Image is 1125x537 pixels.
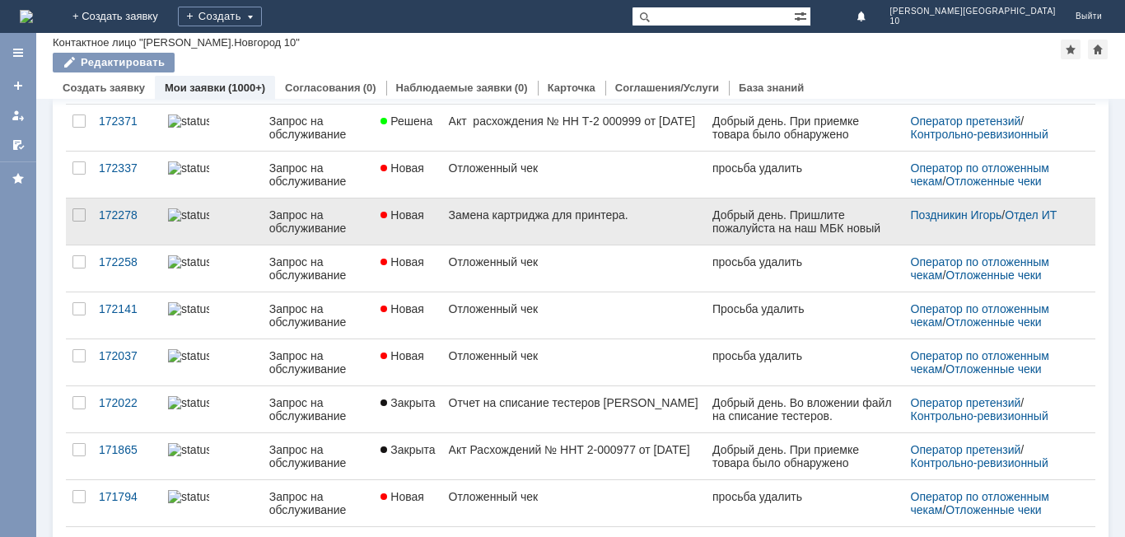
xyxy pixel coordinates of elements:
[263,339,375,385] a: Запрос на обслуживание
[380,396,435,409] span: Закрыта
[269,114,368,141] div: Запрос на обслуживание
[911,128,1052,154] a: Контрольно-ревизионный отдел
[380,255,424,268] span: Новая
[911,302,1053,329] a: Оператор по отложенным чекам
[161,105,263,151] a: statusbar-100 (1).png
[168,208,209,222] img: statusbar-0 (1).png
[911,255,1076,282] div: /
[911,161,1053,188] a: Оператор по отложенным чекам
[228,82,265,94] div: (1000+)
[92,433,161,479] a: 171865
[442,480,706,526] a: Отложенный чек
[1088,40,1108,59] div: Сделать домашней страницей
[945,268,1041,282] a: Отложенные чеки
[449,302,699,315] div: Отложенный чек
[449,349,699,362] div: Отложенный чек
[168,349,209,362] img: statusbar-100 (1).png
[890,7,1056,16] span: [PERSON_NAME][GEOGRAPHIC_DATA]
[178,7,262,26] div: Создать
[168,255,209,268] img: statusbar-100 (1).png
[168,161,209,175] img: statusbar-100 (1).png
[945,362,1041,376] a: Отложенные чеки
[380,161,424,175] span: Новая
[161,386,263,432] a: statusbar-100 (1).png
[380,349,424,362] span: Новая
[5,132,31,158] a: Мои согласования
[165,82,226,94] a: Мои заявки
[99,490,155,503] div: 171794
[161,339,263,385] a: statusbar-100 (1).png
[63,82,145,94] a: Создать заявку
[911,443,1021,456] a: Оператор претензий
[263,480,375,526] a: Запрос на обслуживание
[374,433,441,479] a: Закрыта
[92,480,161,526] a: 171794
[374,198,441,245] a: Новая
[945,175,1041,188] a: Отложенные чеки
[99,302,155,315] div: 172141
[168,396,209,409] img: statusbar-100 (1).png
[911,396,1076,423] div: /
[263,292,375,339] a: Запрос на обслуживание
[911,208,1002,222] a: Поздникин Игорь
[911,255,1053,282] a: Оператор по отложенным чекам
[269,255,368,282] div: Запрос на обслуживание
[263,245,375,292] a: Запрос на обслуживание
[161,245,263,292] a: statusbar-100 (1).png
[548,82,595,94] a: Карточка
[442,152,706,198] a: Отложенный чек
[449,490,699,503] div: Отложенный чек
[269,161,368,188] div: Запрос на обслуживание
[380,114,432,128] span: Решена
[380,443,435,456] span: Закрыта
[911,349,1076,376] div: /
[92,292,161,339] a: 172141
[449,443,699,456] div: Акт Расхождений № ННТ 2-000977 от [DATE]
[911,302,1076,329] div: /
[269,443,368,469] div: Запрос на обслуживание
[442,198,706,245] a: Замена картриджа для принтера.
[263,386,375,432] a: Запрос на обслуживание
[374,105,441,151] a: Решена
[168,443,209,456] img: statusbar-100 (1).png
[99,114,155,128] div: 172371
[911,208,1076,222] div: /
[263,433,375,479] a: Запрос на обслуживание
[911,349,1053,376] a: Оператор по отложенным чекам
[374,292,441,339] a: Новая
[374,245,441,292] a: Новая
[945,503,1041,516] a: Отложенные чеки
[442,433,706,479] a: Акт Расхождений № ННТ 2-000977 от [DATE]
[168,490,209,503] img: statusbar-100 (1).png
[374,152,441,198] a: Новая
[99,443,155,456] div: 171865
[449,396,699,409] div: Отчет на списание тестеров [PERSON_NAME]
[911,490,1076,516] div: /
[263,198,375,245] a: Запрос на обслуживание
[442,292,706,339] a: Отложенный чек
[1005,208,1057,222] a: Отдел ИТ
[911,114,1021,128] a: Оператор претензий
[92,245,161,292] a: 172258
[911,161,1076,188] div: /
[269,396,368,423] div: Запрос на обслуживание
[911,114,1076,141] div: /
[161,433,263,479] a: statusbar-100 (1).png
[269,349,368,376] div: Запрос на обслуживание
[615,82,719,94] a: Соглашения/Услуги
[168,114,209,128] img: statusbar-100 (1).png
[374,386,441,432] a: Закрыта
[363,82,376,94] div: (0)
[92,198,161,245] a: 172278
[168,302,209,315] img: statusbar-100 (1).png
[92,105,161,151] a: 172371
[20,10,33,23] img: logo
[911,443,1076,469] div: /
[380,208,424,222] span: Новая
[99,255,155,268] div: 172258
[99,208,155,222] div: 172278
[911,490,1053,516] a: Оператор по отложенным чекам
[161,198,263,245] a: statusbar-0 (1).png
[20,10,33,23] a: Перейти на домашнюю страницу
[945,315,1041,329] a: Отложенные чеки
